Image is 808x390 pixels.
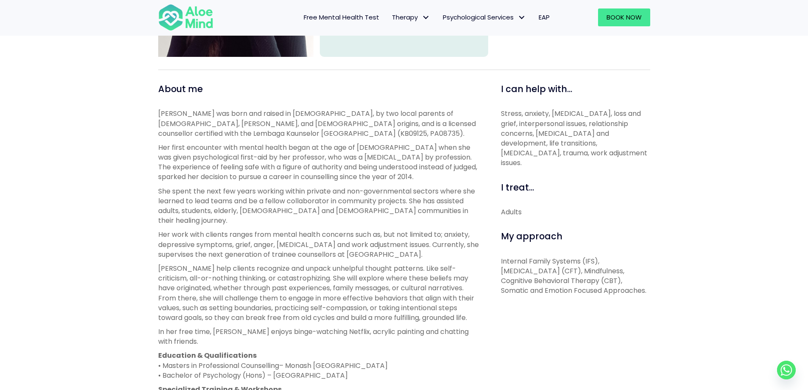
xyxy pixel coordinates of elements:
[158,230,482,259] p: Her work with clients ranges from mental health concerns such as, but not limited to; anxiety, de...
[158,186,482,226] p: She spent the next few years working within private and non-governmental sectors where she learne...
[386,8,436,26] a: TherapyTherapy: submenu
[443,13,526,22] span: Psychological Services
[158,264,482,323] p: [PERSON_NAME] help clients recognize and unpack unhelpful thought patterns. Like self-criticism, ...
[777,361,796,379] a: Whatsapp
[420,11,432,24] span: Therapy: submenu
[297,8,386,26] a: Free Mental Health Test
[436,8,532,26] a: Psychological ServicesPsychological Services: submenu
[607,13,642,22] span: Book Now
[158,351,257,360] strong: Education & Qualifications
[539,13,550,22] span: EAP
[516,11,528,24] span: Psychological Services: submenu
[501,181,534,194] span: I treat...
[501,256,650,296] p: Internal Family Systems (IFS), [MEDICAL_DATA] (CFT), Mindfulness, Cognitive Behavioral Therapy (C...
[158,83,203,95] span: About me
[158,3,213,31] img: Aloe mind Logo
[501,83,572,95] span: I can help with...
[304,13,379,22] span: Free Mental Health Test
[158,143,482,182] p: Her first encounter with mental health began at the age of [DEMOGRAPHIC_DATA] when she was given ...
[158,109,482,138] p: [PERSON_NAME] was born and raised in [DEMOGRAPHIC_DATA], by two local parents of [DEMOGRAPHIC_DAT...
[224,8,556,26] nav: Menu
[392,13,430,22] span: Therapy
[158,351,482,380] p: • Masters in Professional Counselling– Monash [GEOGRAPHIC_DATA] • Bachelor of Psychology (Hons) –...
[501,109,650,168] p: Stress, anxiety, [MEDICAL_DATA], loss and grief, interpersonal issues, relationship concerns, [ME...
[158,327,482,346] p: In her free time, [PERSON_NAME] enjoys binge-watching Netflix, acrylic painting and chatting with...
[532,8,556,26] a: EAP
[501,207,650,217] div: Adults
[598,8,650,26] a: Book Now
[501,230,562,242] span: My approach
